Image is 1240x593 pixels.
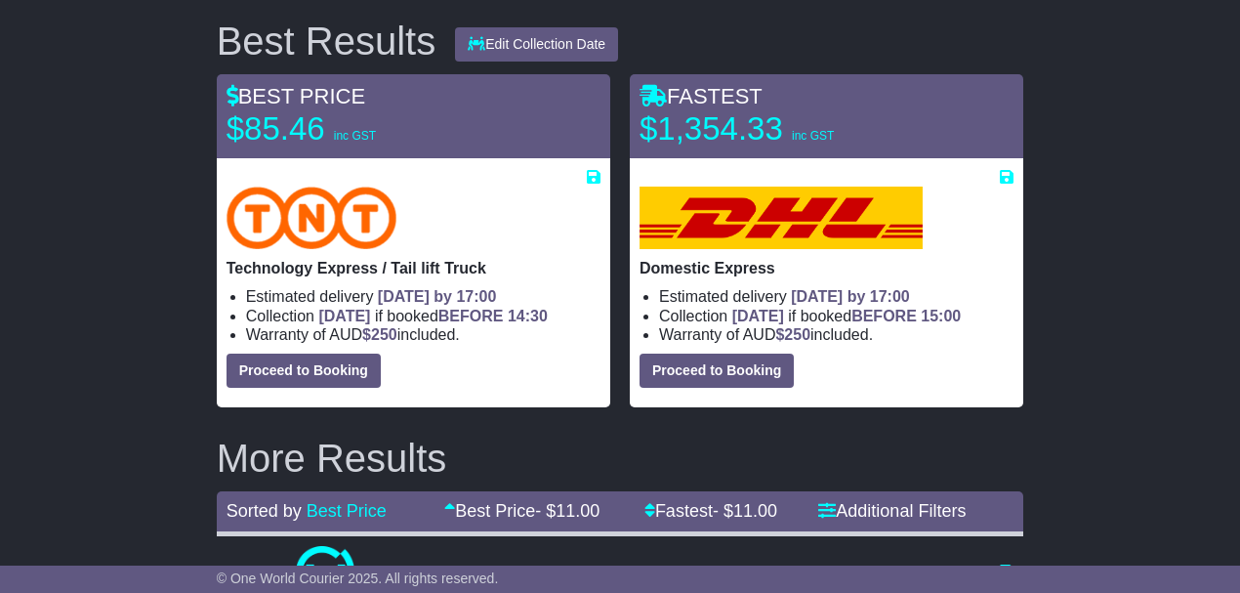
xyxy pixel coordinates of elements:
a: Fastest- $11.00 [644,501,777,521]
span: [DATE] by 17:00 [791,288,910,305]
li: Warranty of AUD included. [659,325,1013,344]
span: inc GST [334,129,376,143]
li: Estimated delivery [659,287,1013,306]
span: if booked [732,308,961,324]
span: if booked [318,308,547,324]
span: BEFORE [851,308,917,324]
span: 250 [784,326,810,343]
span: 11.00 [556,501,599,521]
span: [DATE] [318,308,370,324]
span: © One World Courier 2025. All rights reserved. [217,571,499,586]
span: $ [775,326,810,343]
span: 11.00 [733,501,777,521]
span: [DATE] [732,308,784,324]
p: $1,354.33 [640,109,884,148]
li: Warranty of AUD included. [246,325,600,344]
span: [DATE] by 17:00 [378,288,497,305]
a: Additional Filters [818,501,966,521]
button: Proceed to Booking [640,354,794,388]
li: Collection [246,307,600,325]
span: - $ [535,501,599,521]
span: 14:30 [508,308,548,324]
button: Proceed to Booking [227,354,381,388]
li: Collection [659,307,1013,325]
span: - $ [713,501,777,521]
button: Edit Collection Date [455,27,618,62]
p: Domestic Express [640,259,1013,277]
span: inc GST [792,129,834,143]
a: Best Price [307,501,387,521]
h2: More Results [217,437,1024,480]
p: Technology Express / Tail lift Truck [227,259,600,277]
span: Sorted by [227,501,302,521]
li: Estimated delivery [246,287,600,306]
span: FASTEST [640,84,763,108]
span: BEFORE [438,308,504,324]
img: TNT Domestic: Technology Express / Tail lift Truck [227,187,396,249]
span: $ [362,326,397,343]
span: BEST PRICE [227,84,365,108]
span: 15:00 [921,308,961,324]
div: Best Results [207,20,446,63]
p: $85.46 [227,109,471,148]
span: 250 [371,326,397,343]
a: Best Price- $11.00 [444,501,599,521]
img: DHL: Domestic Express [640,187,923,249]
